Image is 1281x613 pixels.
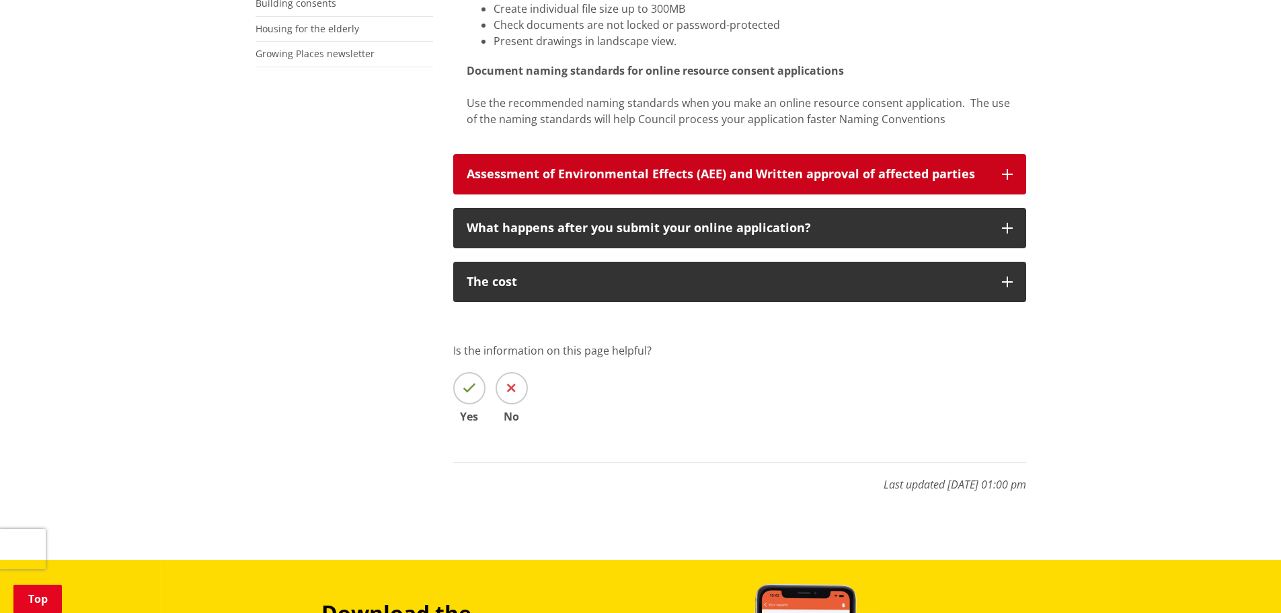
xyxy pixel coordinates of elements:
button: The cost [453,262,1026,302]
a: Growing Places newsletter [256,47,375,60]
li: Create individual file size up to 300MB [494,1,1013,17]
button: Assessment of Environmental Effects (AEE) and Written approval of affected parties [453,154,1026,194]
p: Is the information on this page helpful? [453,342,1026,359]
div: What happens after you submit your online application? [467,221,988,235]
div: The cost [467,275,988,289]
a: Top [13,585,62,613]
div: Assessment of Environmental Effects (AEE) and Written approval of affected parties [467,168,988,181]
a: Housing for the elderly [256,22,359,35]
p: Last updated [DATE] 01:00 pm [453,462,1026,493]
li: Check documents are not locked or password-protected [494,17,1013,33]
strong: Document naming standards for online resource consent applications [467,63,844,78]
iframe: Messenger Launcher [1219,556,1268,605]
span: No [496,411,528,422]
button: What happens after you submit your online application? [453,208,1026,248]
li: Present drawings in landscape view.​ [494,33,1013,49]
div: Use the recommended naming standards when you make an online resource consent application. The us... [467,95,1013,127]
span: Yes [453,411,486,422]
